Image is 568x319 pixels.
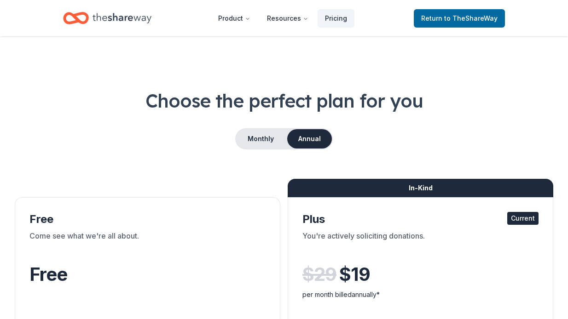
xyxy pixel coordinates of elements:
[29,230,266,256] div: Come see what we're all about.
[421,13,498,24] span: Return
[211,7,354,29] nav: Main
[339,262,370,287] span: $ 19
[414,9,505,28] a: Returnto TheShareWay
[318,9,354,28] a: Pricing
[287,129,332,148] button: Annual
[260,9,316,28] button: Resources
[63,7,151,29] a: Home
[444,14,498,22] span: to TheShareWay
[302,289,539,300] div: per month billed annually*
[15,88,553,114] h1: Choose the perfect plan for you
[236,129,285,148] button: Monthly
[302,230,539,256] div: You're actively soliciting donations.
[302,212,539,227] div: Plus
[29,212,266,227] div: Free
[211,9,258,28] button: Product
[507,212,539,225] div: Current
[29,263,67,285] span: Free
[288,179,553,197] div: In-Kind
